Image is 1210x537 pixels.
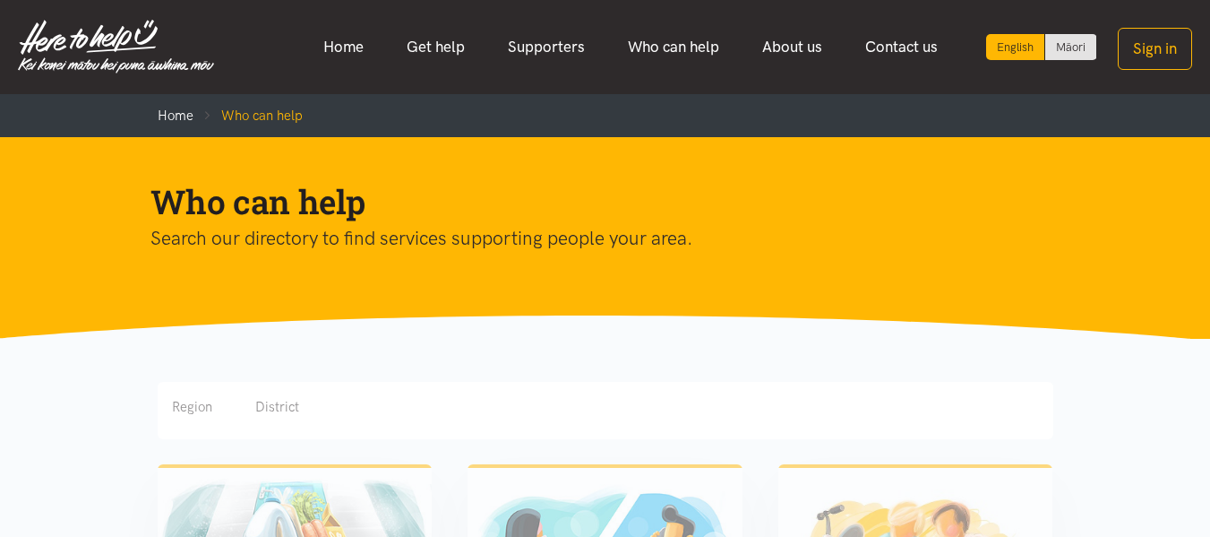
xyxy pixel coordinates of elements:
[158,108,193,124] a: Home
[986,34,1045,60] div: Current language
[741,28,844,66] a: About us
[150,180,1032,223] h1: Who can help
[844,28,959,66] a: Contact us
[18,20,214,74] img: Home
[1045,34,1096,60] a: Switch to Te Reo Māori
[385,28,486,66] a: Get help
[986,34,1097,60] div: Language toggle
[302,28,385,66] a: Home
[193,105,303,126] li: Who can help
[606,28,741,66] a: Who can help
[172,396,212,418] div: Region
[255,396,299,418] div: District
[150,223,1032,254] p: Search our directory to find services supporting people your area.
[1118,28,1192,70] button: Sign in
[486,28,606,66] a: Supporters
